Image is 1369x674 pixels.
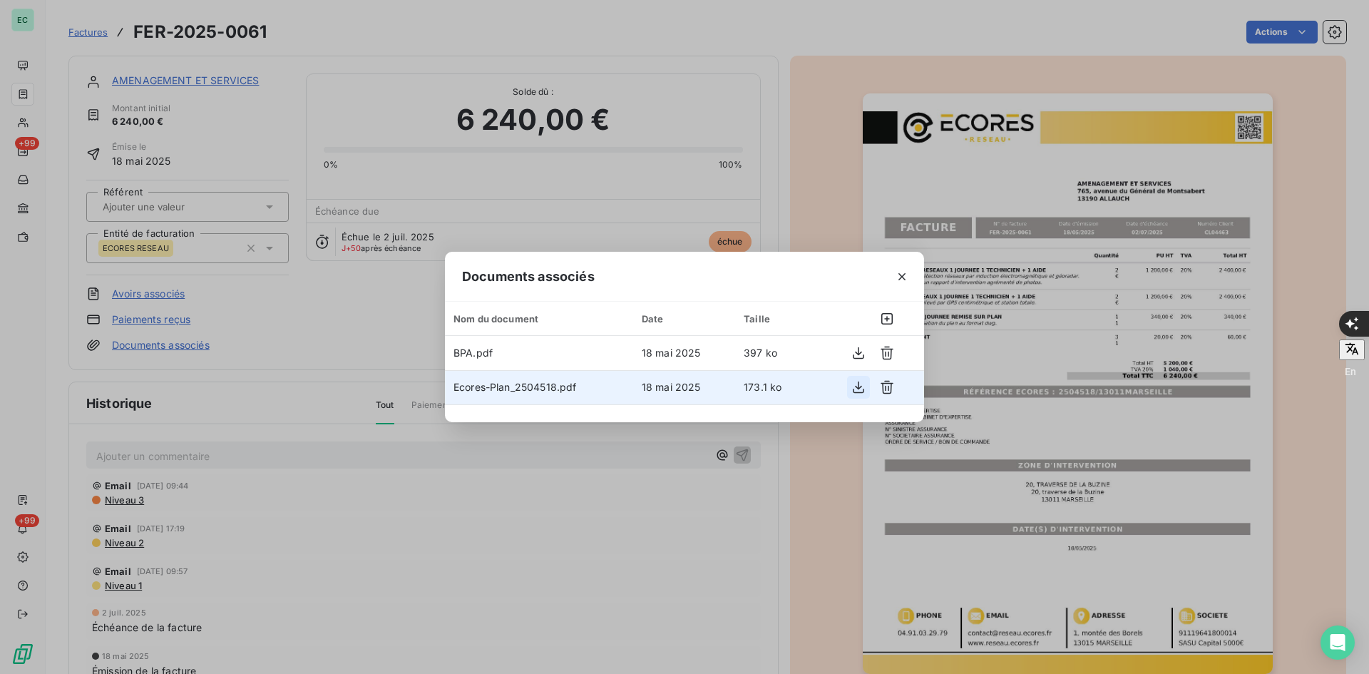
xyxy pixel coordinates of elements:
span: Documents associés [462,267,595,286]
span: 18 mai 2025 [642,347,701,359]
div: Nom du document [453,313,625,325]
div: Date [642,313,727,325]
div: Taille [744,313,801,325]
div: Open Intercom Messenger [1321,626,1355,660]
span: 397 ko [744,347,777,359]
span: 173.1 ko [744,381,781,393]
span: BPA.pdf [453,347,493,359]
span: 18 mai 2025 [642,381,701,393]
span: Ecores-Plan_2504518.pdf [453,381,576,393]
